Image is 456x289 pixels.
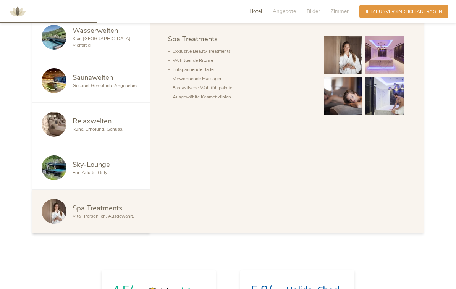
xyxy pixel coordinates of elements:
[173,56,312,65] li: Wohltuende Rituale
[73,82,138,89] span: Gesund. Gemütlich. Angenehm.
[73,36,132,48] span: Klar. [GEOGRAPHIC_DATA]. Vielfältig.
[173,47,312,56] li: Exklusive Beauty Treatments
[73,126,123,132] span: Ruhe. Erholung. Genuss.
[173,65,312,74] li: Entspannende Bäder
[365,8,442,15] span: Jetzt unverbindlich anfragen
[173,83,312,92] li: Fantastische Wohlfühlpakete
[249,8,262,15] span: Hotel
[168,34,218,44] span: Spa Treatments
[73,170,108,176] span: For. Adults. Only.
[73,73,113,82] span: Saunawelten
[273,8,296,15] span: Angebote
[73,213,134,219] span: Vital. Persönlich. Ausgewählt.
[307,8,320,15] span: Bilder
[73,26,118,35] span: Wasserwelten
[173,92,312,102] li: Ausgewählte Kosmetiklinien
[73,160,110,169] span: Sky-Lounge
[73,116,112,126] span: Relaxwelten
[173,74,312,83] li: Verwöhnende Massagen
[6,9,29,13] a: AMONTI & LUNARIS Wellnessresort
[331,8,349,15] span: Zimmer
[73,203,122,213] span: Spa Treatments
